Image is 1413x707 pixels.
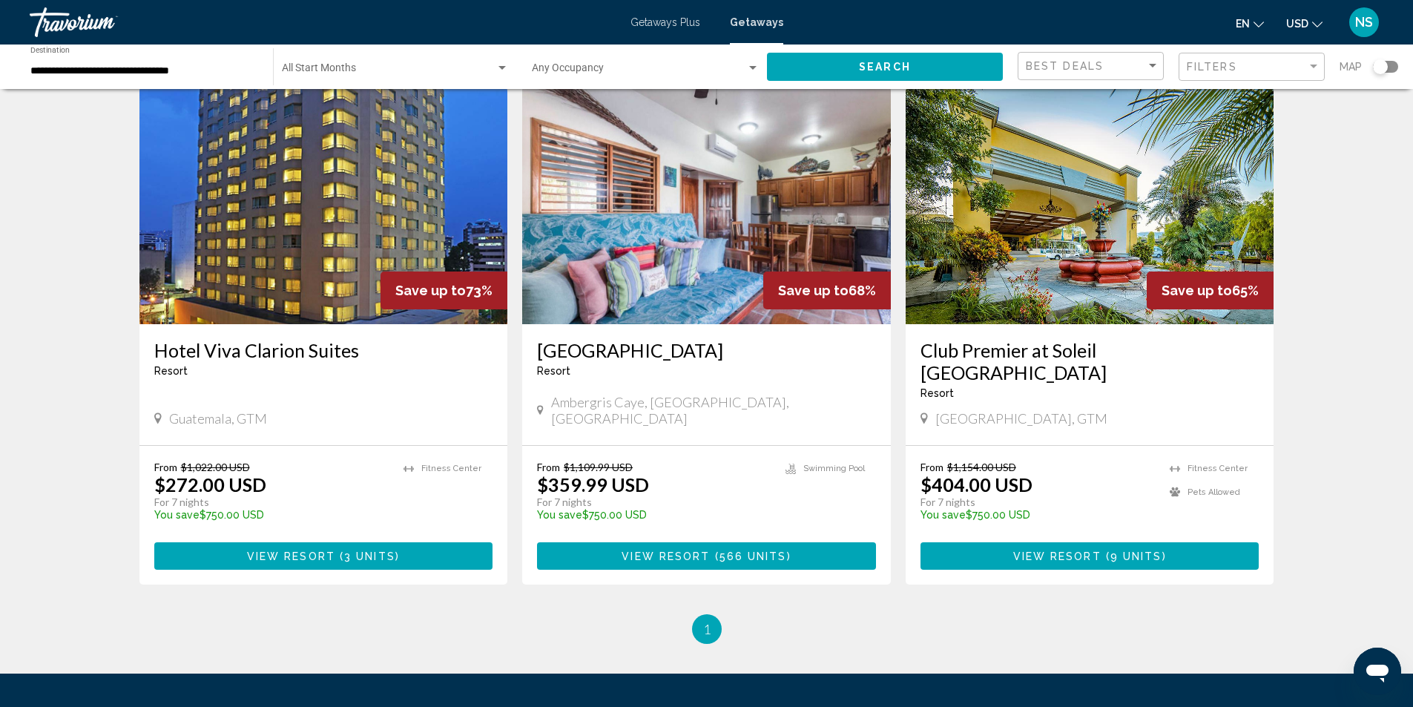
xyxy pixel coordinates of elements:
[154,509,389,521] p: $750.00 USD
[139,614,1274,644] ul: Pagination
[537,509,771,521] p: $750.00 USD
[703,621,711,637] span: 1
[767,53,1003,80] button: Search
[247,550,335,562] span: View Resort
[564,461,633,473] span: $1,109.99 USD
[154,542,493,570] button: View Resort(3 units)
[537,365,570,377] span: Resort
[778,283,849,298] span: Save up to
[1345,7,1383,38] button: User Menu
[763,272,891,309] div: 68%
[1188,487,1240,497] span: Pets Allowed
[920,461,943,473] span: From
[537,339,876,361] a: [GEOGRAPHIC_DATA]
[154,339,493,361] a: Hotel Viva Clarion Suites
[30,7,616,37] a: Travorium
[395,283,466,298] span: Save up to
[730,16,783,28] a: Getaways
[1162,283,1232,298] span: Save up to
[1101,550,1167,562] span: ( )
[139,87,508,324] img: ii_vcs1.jpg
[537,509,582,521] span: You save
[537,496,771,509] p: For 7 nights
[537,461,560,473] span: From
[947,461,1016,473] span: $1,154.00 USD
[1110,550,1162,562] span: 9 units
[630,16,700,28] a: Getaways Plus
[920,509,966,521] span: You save
[1147,272,1274,309] div: 65%
[906,87,1274,324] img: ii_vqa1.jpg
[803,464,865,473] span: Swimming Pool
[719,550,787,562] span: 566 units
[154,496,389,509] p: For 7 nights
[1188,464,1248,473] span: Fitness Center
[381,272,507,309] div: 73%
[920,473,1032,496] p: $404.00 USD
[551,394,876,427] span: Ambergris Caye, [GEOGRAPHIC_DATA], [GEOGRAPHIC_DATA]
[1236,13,1264,34] button: Change language
[1354,648,1401,695] iframe: Button to launch messaging window
[1013,550,1101,562] span: View Resort
[1179,52,1325,82] button: Filter
[154,365,188,377] span: Resort
[622,550,710,562] span: View Resort
[1286,18,1308,30] span: USD
[1340,56,1362,77] span: Map
[1355,15,1373,30] span: NS
[1026,60,1104,72] span: Best Deals
[1286,13,1323,34] button: Change currency
[344,550,395,562] span: 3 units
[1236,18,1250,30] span: en
[710,550,791,562] span: ( )
[181,461,250,473] span: $1,022.00 USD
[935,410,1107,427] span: [GEOGRAPHIC_DATA], GTM
[522,87,891,324] img: F650I01X.jpg
[421,464,481,473] span: Fitness Center
[154,509,200,521] span: You save
[1187,61,1237,73] span: Filters
[154,473,266,496] p: $272.00 USD
[920,339,1259,384] a: Club Premier at Soleil [GEOGRAPHIC_DATA]
[537,473,649,496] p: $359.99 USD
[920,387,954,399] span: Resort
[537,542,876,570] button: View Resort(566 units)
[920,496,1156,509] p: For 7 nights
[154,461,177,473] span: From
[859,62,911,73] span: Search
[920,542,1259,570] button: View Resort(9 units)
[920,509,1156,521] p: $750.00 USD
[335,550,400,562] span: ( )
[169,410,267,427] span: Guatemala, GTM
[1026,60,1159,73] mat-select: Sort by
